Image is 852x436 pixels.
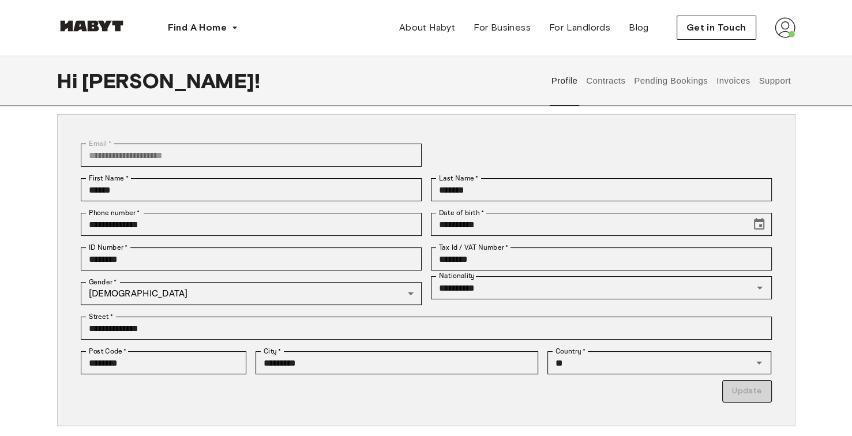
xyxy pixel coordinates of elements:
button: Open [752,280,768,296]
img: avatar [775,17,795,38]
button: Contracts [585,55,627,106]
button: Get in Touch [677,16,756,40]
button: Profile [550,55,579,106]
span: About Habyt [399,21,455,35]
label: ID Number [89,242,127,253]
label: Street [89,311,113,322]
span: For Business [474,21,531,35]
label: Gender [89,277,117,287]
div: user profile tabs [547,55,795,106]
a: About Habyt [390,16,464,39]
a: For Landlords [540,16,620,39]
label: Country [556,346,585,356]
span: For Landlords [549,21,610,35]
label: Phone number [89,208,140,218]
label: Nationality [439,271,475,281]
span: [PERSON_NAME] ! [82,69,260,93]
button: Support [757,55,793,106]
div: You can't change your email address at the moment. Please reach out to customer support in case y... [81,144,422,167]
button: Find A Home [159,16,247,39]
div: [DEMOGRAPHIC_DATA] [81,282,422,305]
a: Blog [620,16,658,39]
button: Choose date, selected date is May 15, 2003 [748,213,771,236]
button: Invoices [715,55,751,106]
span: Blog [629,21,649,35]
button: Open [751,355,767,371]
label: Tax Id / VAT Number [439,242,508,253]
label: City [264,346,282,356]
label: Post Code [89,346,127,356]
span: Hi [57,69,82,93]
label: Date of birth [439,208,484,218]
img: Habyt [57,20,126,32]
span: Find A Home [168,21,227,35]
label: Email [89,138,111,149]
button: Pending Bookings [633,55,710,106]
a: For Business [464,16,540,39]
label: Last Name [439,173,479,183]
label: First Name [89,173,129,183]
span: Get in Touch [686,21,746,35]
